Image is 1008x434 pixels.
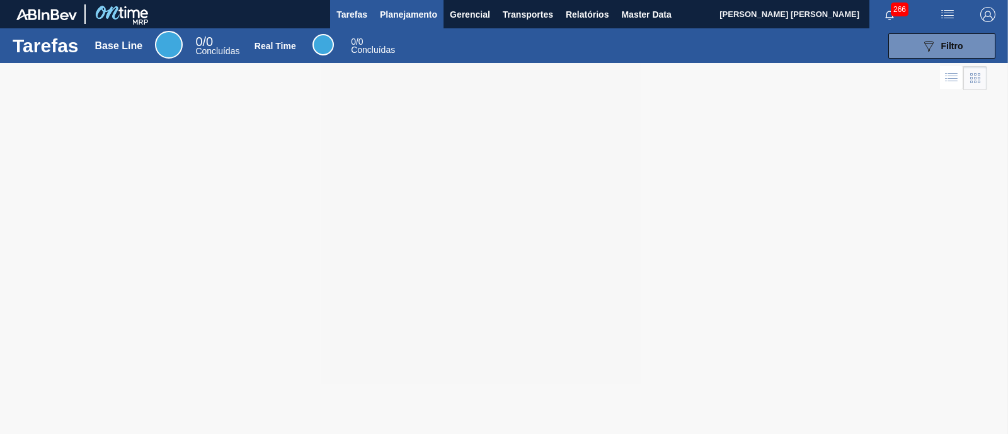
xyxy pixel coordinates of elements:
[195,35,213,49] span: / 0
[566,7,609,22] span: Relatórios
[336,7,367,22] span: Tarefas
[312,34,334,55] div: Real Time
[980,7,995,22] img: Logout
[888,33,995,59] button: Filtro
[351,37,363,47] span: / 0
[891,3,908,16] span: 266
[351,37,356,47] span: 0
[380,7,437,22] span: Planejamento
[351,45,395,55] span: Concluídas
[940,7,955,22] img: userActions
[351,38,395,54] div: Real Time
[941,41,963,51] span: Filtro
[195,46,239,56] span: Concluídas
[621,7,671,22] span: Master Data
[95,40,143,52] div: Base Line
[503,7,553,22] span: Transportes
[869,6,910,23] button: Notificações
[155,31,183,59] div: Base Line
[255,41,296,51] div: Real Time
[195,35,202,49] span: 0
[13,38,79,53] h1: Tarefas
[450,7,490,22] span: Gerencial
[16,9,77,20] img: TNhmsLtSVTkK8tSr43FrP2fwEKptu5GPRR3wAAAABJRU5ErkJggg==
[195,37,239,55] div: Base Line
